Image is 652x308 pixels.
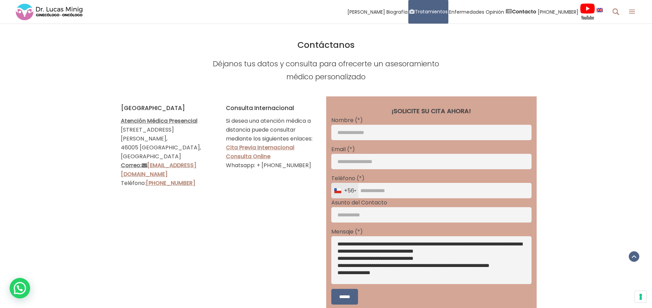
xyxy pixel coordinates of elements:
strong: ¡SOLICITE SU CITA AHORA! [392,107,471,115]
div: WhatsApp contact [10,278,30,298]
h2: Contáctanos [203,40,449,50]
a: Correo: [121,161,147,169]
span: Opinión [486,8,504,16]
h5: [GEOGRAPHIC_DATA] [121,103,216,113]
p: Nombre (*) [331,116,532,125]
p: [STREET_ADDRESS][PERSON_NAME], 46005 [GEOGRAPHIC_DATA], [GEOGRAPHIC_DATA] Teléfono: [121,117,216,197]
a: [PHONE_NUMBER] [146,179,195,187]
a: [EMAIL_ADDRESS][DOMAIN_NAME] [121,161,196,178]
span: [PHONE_NUMBER] [538,8,578,16]
div: +56 [334,183,358,198]
button: Sus preferencias de consentimiento para tecnologías de seguimiento [635,291,647,303]
h5: Consulta Internacional [226,103,321,113]
img: language english [597,8,603,12]
img: Videos Youtube Ginecología [580,3,595,20]
div: Chile: +56 [332,183,358,198]
a: Atención Médica Presencial [121,117,197,125]
span: Enfermedades [449,8,484,16]
a: Cita Previa Internacional [226,144,294,151]
span: Biografía [386,8,408,16]
p: Mensaje (*) [331,227,532,236]
p: Teléfono (*) [331,174,532,183]
p: Email (*) [331,145,532,154]
a: Consulta Online [226,152,270,160]
p: Asunto del Contacto [331,198,532,207]
form: Contact form [331,107,532,305]
span: [PERSON_NAME] [347,8,385,16]
strong: Contacto [512,8,536,15]
h4: Déjanos tus datos y consulta para ofrecerte un asesoramiento médico personalizado [203,57,449,83]
p: Si desea una atención médica a distancia puede consultar mediante los siguientes enlaces: Whatsap... [226,117,321,170]
span: Tratamientos [415,8,448,16]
